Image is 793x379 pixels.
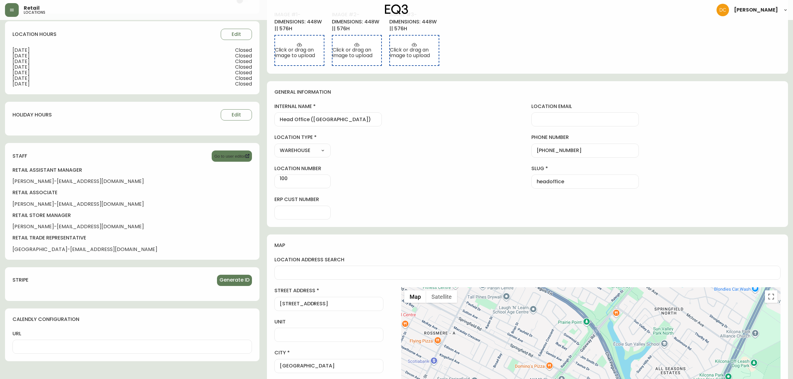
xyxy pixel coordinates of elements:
label: url [12,330,252,337]
button: Edit [221,109,252,121]
h4: retail assistant manager [12,167,252,174]
span: [DATE] [12,64,132,70]
span: Closed [235,76,252,81]
span: Closed [235,59,252,64]
button: Show satellite imagery [426,290,457,303]
h4: location hours [12,31,57,38]
button: Go to user editor [212,150,252,162]
h4: stripe [12,277,28,283]
label: location email [531,103,639,110]
label: phone number [531,134,639,141]
h4: retail trade representative [12,234,252,241]
label: unit [274,318,383,325]
span: [GEOGRAPHIC_DATA] - [EMAIL_ADDRESS][DOMAIN_NAME] [12,247,252,252]
button: Generate ID [217,275,252,286]
label: street address [274,287,383,294]
label: location type [274,134,331,141]
label: erp cust number [274,196,331,203]
span: Closed [235,53,252,59]
span: Closed [235,47,252,53]
span: Click or drag an image to upload [390,47,439,58]
label: city [274,349,383,356]
span: Click or drag an image to upload [275,47,324,58]
span: [PERSON_NAME] - [EMAIL_ADDRESS][DOMAIN_NAME] [12,201,252,207]
span: [DATE] [12,70,132,76]
h4: map [274,242,781,249]
h4: retail store manager [12,212,252,219]
span: Closed [235,64,252,70]
label: location number [274,165,331,172]
span: [PERSON_NAME] - [EMAIL_ADDRESS][DOMAIN_NAME] [12,179,252,184]
h4: general information [274,89,781,96]
h4: holiday hours [12,111,52,118]
img: logo [385,4,408,14]
h5: locations [24,11,45,14]
span: [DATE] [12,76,132,81]
img: 7eb451d6983258353faa3212700b340b [717,4,729,16]
button: Edit [221,29,252,40]
button: Toggle fullscreen view [765,290,777,303]
span: [DATE] [12,53,132,59]
span: [PERSON_NAME] - [EMAIL_ADDRESS][DOMAIN_NAME] [12,224,252,229]
label: location address search [274,256,781,263]
label: slug [531,165,639,172]
h4: Image # 2 - Dimensions: 448w || 576h [332,11,382,32]
span: [DATE] [12,59,132,64]
button: Show street map [404,290,426,303]
h4: Image # 3 - Dimensions: 448w || 576h [389,11,439,32]
span: Closed [235,81,252,87]
span: [DATE] [12,47,132,53]
span: Click or drag an image to upload [332,47,381,58]
span: Retail [24,6,40,11]
h4: retail associate [12,189,252,196]
span: Edit [232,31,241,38]
h4: staff [12,153,27,160]
span: [PERSON_NAME] [734,7,778,12]
h4: Image # 1 - Dimensions: 448w || 576h [274,11,324,32]
span: Edit [232,111,241,118]
label: internal name [274,103,382,110]
h4: calendly configuration [12,316,252,323]
span: Closed [235,70,252,76]
span: Generate ID [219,277,249,283]
span: [DATE] [12,81,132,87]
